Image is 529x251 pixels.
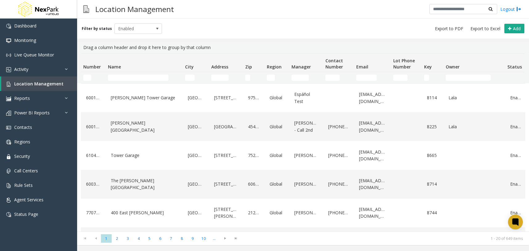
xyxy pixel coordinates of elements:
[6,140,11,145] img: 'icon'
[133,234,144,243] span: Page 4
[232,236,240,241] span: Go to the last page
[245,64,252,70] span: Zip
[6,53,11,58] img: 'icon'
[291,64,311,70] span: Manager
[425,122,440,132] div: 8225
[245,75,250,81] input: Zip Filter
[221,236,229,241] span: Go to the next page
[447,93,501,103] div: Lala
[289,72,323,83] td: Manager Filter
[327,122,350,132] div: [PHONE_NUMBER]
[509,179,523,189] div: Enabled
[500,6,521,12] a: Logout
[85,208,102,218] div: 770709
[357,89,387,106] div: [EMAIL_ADDRESS][DOMAIN_NAME]
[14,52,54,58] span: Live Queue Monitor
[291,75,309,81] input: Manager Filter
[109,118,179,135] div: [PERSON_NAME][GEOGRAPHIC_DATA]
[505,72,527,83] td: Status Filter
[267,64,282,70] span: Region
[425,150,440,160] div: 8665
[112,234,122,243] span: Page 2
[246,179,261,189] div: 60654
[6,212,11,217] img: 'icon'
[14,197,43,203] span: Agent Services
[14,23,36,29] span: Dashboard
[14,95,30,101] span: Reports
[209,234,220,243] span: Page 11
[6,183,11,188] img: 'icon'
[85,122,102,132] div: 600128
[186,208,205,218] div: [GEOGRAPHIC_DATA]
[186,179,205,189] div: [GEOGRAPHIC_DATA]
[243,72,264,83] td: Zip Filter
[6,38,11,43] img: 'icon'
[211,75,229,81] input: Address Filter
[185,75,195,81] input: City Filter
[82,26,112,31] label: Filter by status
[246,93,261,103] div: 97502
[425,208,440,218] div: 8744
[14,110,50,116] span: Power BI Reports
[213,204,239,221] div: [STREET_ADDRESS][PERSON_NAME]
[109,176,179,193] div: The [PERSON_NAME][GEOGRAPHIC_DATA]
[327,150,350,160] div: [PHONE_NUMBER]
[435,26,463,32] span: Export to PDF
[81,42,525,53] div: Drag a column header and drop it here to group by that column
[122,234,133,243] span: Page 3
[425,93,440,103] div: 8114
[186,150,205,160] div: [GEOGRAPHIC_DATA]
[357,176,387,193] div: [EMAIL_ADDRESS][DOMAIN_NAME]
[109,208,179,218] div: 400 East [PERSON_NAME]
[14,37,36,43] span: Monitoring
[509,122,523,132] div: Enabled
[246,150,261,160] div: 75202
[268,150,285,160] div: Global
[109,150,179,160] div: Tower Garage
[443,72,505,83] td: Owner Filter
[109,93,179,103] div: [PERSON_NAME] Tower Garage
[323,72,354,83] td: Contact Number Filter
[144,234,155,243] span: Page 5
[166,234,176,243] span: Page 7
[325,75,340,81] input: Contact Number Filter
[327,179,350,189] div: [PHONE_NUMBER]
[6,24,11,29] img: 'icon'
[6,67,11,72] img: 'icon'
[513,26,521,31] span: Add
[6,198,11,203] img: 'icon'
[325,58,343,70] span: Contact Number
[356,75,377,81] input: Email Filter
[509,93,523,103] div: Enabled
[268,93,285,103] div: Global
[425,179,440,189] div: 8714
[509,208,523,218] div: Enabled
[209,72,243,83] td: Address Filter
[432,24,466,33] button: Export to PDF
[14,211,38,217] span: Status Page
[186,93,205,103] div: [GEOGRAPHIC_DATA]
[183,72,209,83] td: City Filter
[6,125,11,130] img: 'icon'
[470,26,500,32] span: Export to Excel
[356,64,368,70] span: Email
[6,111,11,116] img: 'icon'
[220,234,230,243] span: Go to the next page
[101,234,112,243] span: Page 1
[293,208,319,218] div: [PERSON_NAME]
[293,118,319,135] div: [PERSON_NAME] - Call 2nd
[264,72,289,83] td: Region Filter
[108,64,121,70] span: Name
[92,2,177,17] h3: Location Management
[504,24,524,34] button: Add
[213,150,239,160] div: [STREET_ADDRESS]
[108,75,168,81] input: Name Filter
[246,122,261,132] div: 454321
[391,72,422,83] td: Lot Phone Number Filter
[6,154,11,159] img: 'icon'
[268,179,285,189] div: Global
[505,54,527,72] th: Status
[213,93,239,103] div: [STREET_ADDRESS]
[422,72,443,83] td: Key Filter
[81,72,105,83] td: Number Filter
